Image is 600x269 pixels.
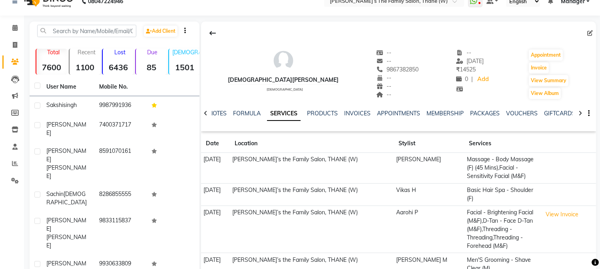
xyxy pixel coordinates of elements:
p: [DEMOGRAPHIC_DATA] [172,49,200,56]
span: Sachin [46,190,64,198]
p: Due [138,49,167,56]
span: 0 [456,75,468,83]
td: [DATE] [201,183,230,206]
input: Search by Name/Mobile/Email/Code [37,25,136,37]
span: [DEMOGRAPHIC_DATA] [46,190,87,206]
td: [PERSON_NAME]’s the Family Salon, THANE (W) [230,183,394,206]
a: GIFTCARDS [544,110,575,117]
span: 9867382850 [376,66,419,73]
div: [DEMOGRAPHIC_DATA][PERSON_NAME] [228,76,339,84]
td: 9833115837 [94,212,147,255]
strong: 1100 [70,62,100,72]
strong: 1501 [169,62,200,72]
th: Mobile No. [94,78,147,96]
td: Facial - Brightening Facial (M&F),D-Tan - Face D-Tan (M&F),Threading - Threading,Threading - Fore... [464,206,539,253]
td: 8591070161 [94,142,147,185]
th: Date [201,134,230,153]
td: Basic Hair Spa - Shoulder (F) [464,183,539,206]
a: PRODUCTS [307,110,338,117]
a: Add [476,74,490,85]
span: -- [376,74,391,81]
span: [PERSON_NAME] [46,233,86,249]
span: -- [376,57,391,65]
a: FORMULA [233,110,261,117]
button: Invoice [529,62,549,73]
td: 8286855555 [94,185,147,212]
span: singh [63,101,77,109]
span: [PERSON_NAME] [46,147,86,163]
span: [DATE] [456,57,484,65]
p: Recent [73,49,100,56]
td: 9987991936 [94,96,147,116]
strong: 6436 [103,62,134,72]
strong: 85 [136,62,167,72]
p: Lost [106,49,134,56]
img: avatar [271,49,295,73]
span: -- [376,83,391,90]
span: 14525 [456,66,476,73]
td: Massage - Body Massage (F) (45 Mins),Facial - Sensitivity Facial (M&F) [464,153,539,184]
button: Appointment [529,49,563,61]
th: Stylist [394,134,464,153]
td: [DATE] [201,153,230,184]
span: -- [376,91,391,98]
span: -- [376,49,391,56]
td: [DATE] [201,206,230,253]
th: Services [464,134,539,153]
td: [PERSON_NAME]’s the Family Salon, THANE (W) [230,206,394,253]
td: [PERSON_NAME] [394,153,464,184]
a: Add Client [144,26,177,37]
button: View Invoice [542,208,582,221]
a: SERVICES [267,107,301,121]
span: sakshi [46,101,63,109]
span: [PERSON_NAME] [46,217,86,232]
th: Location [230,134,394,153]
button: View Summary [529,75,568,86]
p: Total [40,49,67,56]
span: [PERSON_NAME] [46,164,86,180]
span: [PERSON_NAME] [46,121,86,136]
td: 7400371717 [94,116,147,142]
a: MEMBERSHIP [427,110,464,117]
a: NOTES [209,110,227,117]
button: View Album [529,88,561,99]
th: User Name [42,78,94,96]
span: | [471,75,473,83]
a: PACKAGES [470,110,500,117]
a: INVOICES [344,110,371,117]
span: [DEMOGRAPHIC_DATA] [267,87,303,91]
td: Aarohi P [394,206,464,253]
a: APPOINTMENTS [377,110,420,117]
td: Vikas H [394,183,464,206]
span: -- [456,49,471,56]
strong: 7600 [36,62,67,72]
a: VOUCHERS [506,110,538,117]
span: ₹ [456,66,460,73]
td: [PERSON_NAME]’s the Family Salon, THANE (W) [230,153,394,184]
div: Back to Client [204,26,221,41]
